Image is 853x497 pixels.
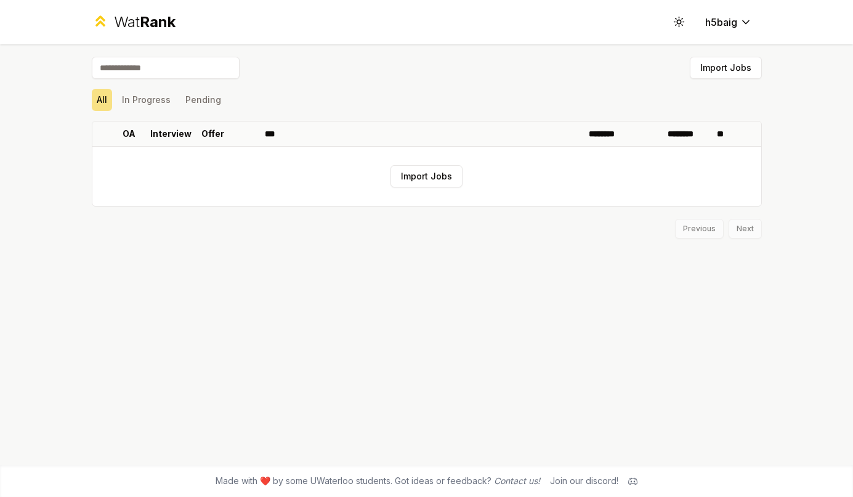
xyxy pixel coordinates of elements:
[114,12,176,32] div: Wat
[695,11,762,33] button: h5baig
[390,165,463,187] button: Import Jobs
[705,15,737,30] span: h5baig
[690,57,762,79] button: Import Jobs
[140,13,176,31] span: Rank
[123,128,135,140] p: OA
[180,89,226,111] button: Pending
[150,128,192,140] p: Interview
[117,89,176,111] button: In Progress
[550,475,618,487] div: Join our discord!
[201,128,224,140] p: Offer
[216,475,540,487] span: Made with ❤️ by some UWaterloo students. Got ideas or feedback?
[92,12,176,32] a: WatRank
[494,475,540,486] a: Contact us!
[92,89,112,111] button: All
